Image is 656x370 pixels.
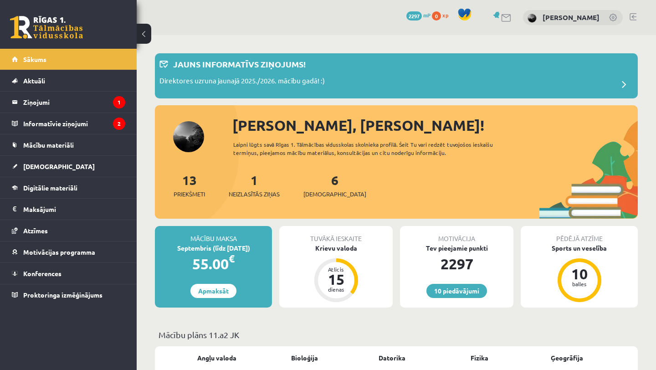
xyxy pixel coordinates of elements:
a: 1Neizlasītās ziņas [229,172,280,199]
div: Tev pieejamie punkti [400,243,513,253]
div: balles [566,281,593,287]
div: Sports un veselība [521,243,638,253]
a: Aktuāli [12,70,125,91]
span: [DEMOGRAPHIC_DATA] [23,162,95,170]
a: Krievu valoda Atlicis 15 dienas [279,243,393,303]
span: mP [423,11,430,19]
a: Informatīvie ziņojumi2 [12,113,125,134]
i: 1 [113,96,125,108]
div: [PERSON_NAME], [PERSON_NAME]! [232,114,638,136]
a: Mācību materiāli [12,134,125,155]
div: 2297 [400,253,513,275]
div: 10 [566,267,593,281]
a: Apmaksāt [190,284,236,298]
a: Sākums [12,49,125,70]
div: 15 [323,272,350,287]
a: Bioloģija [291,353,318,363]
a: Angļu valoda [197,353,236,363]
a: 6[DEMOGRAPHIC_DATA] [303,172,366,199]
div: Atlicis [323,267,350,272]
a: Datorika [379,353,405,363]
a: Jauns informatīvs ziņojums! Direktores uzruna jaunajā 2025./2026. mācību gadā! :) [159,58,633,94]
a: Maksājumi [12,199,125,220]
div: Septembris (līdz [DATE]) [155,243,272,253]
span: € [229,252,235,265]
div: Pēdējā atzīme [521,226,638,243]
a: 0 xp [432,11,453,19]
div: Motivācija [400,226,513,243]
span: Sākums [23,55,46,63]
a: 13Priekšmeti [174,172,205,199]
img: Daniela Ņeupokojeva [528,14,537,23]
a: Rīgas 1. Tālmācības vidusskola [10,16,83,39]
a: 2297 mP [406,11,430,19]
p: Jauns informatīvs ziņojums! [173,58,306,70]
p: Mācību plāns 11.a2 JK [159,329,634,341]
span: [DEMOGRAPHIC_DATA] [303,190,366,199]
span: Digitālie materiāli [23,184,77,192]
legend: Maksājumi [23,199,125,220]
div: Krievu valoda [279,243,393,253]
span: xp [442,11,448,19]
a: Ziņojumi1 [12,92,125,113]
span: Mācību materiāli [23,141,74,149]
a: Proktoringa izmēģinājums [12,284,125,305]
legend: Informatīvie ziņojumi [23,113,125,134]
a: Atzīmes [12,220,125,241]
a: Digitālie materiāli [12,177,125,198]
div: 55.00 [155,253,272,275]
a: Konferences [12,263,125,284]
span: Proktoringa izmēģinājums [23,291,102,299]
span: 0 [432,11,441,21]
span: Motivācijas programma [23,248,95,256]
a: Sports un veselība 10 balles [521,243,638,303]
span: Neizlasītās ziņas [229,190,280,199]
span: Priekšmeti [174,190,205,199]
div: dienas [323,287,350,292]
a: Ģeogrāfija [551,353,583,363]
legend: Ziņojumi [23,92,125,113]
span: Aktuāli [23,77,45,85]
div: Tuvākā ieskaite [279,226,393,243]
span: Konferences [23,269,61,277]
p: Direktores uzruna jaunajā 2025./2026. mācību gadā! :) [159,76,325,88]
i: 2 [113,118,125,130]
div: Mācību maksa [155,226,272,243]
span: Atzīmes [23,226,48,235]
a: Motivācijas programma [12,242,125,262]
span: 2297 [406,11,422,21]
a: Fizika [471,353,488,363]
div: Laipni lūgts savā Rīgas 1. Tālmācības vidusskolas skolnieka profilā. Šeit Tu vari redzēt tuvojošo... [233,140,523,157]
a: [PERSON_NAME] [543,13,600,22]
a: [DEMOGRAPHIC_DATA] [12,156,125,177]
a: 10 piedāvājumi [426,284,487,298]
